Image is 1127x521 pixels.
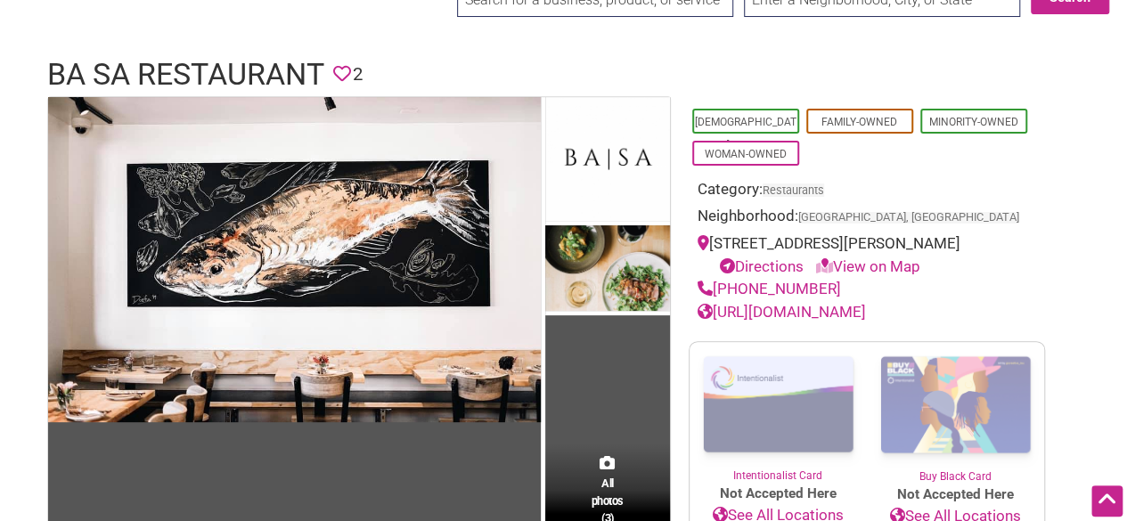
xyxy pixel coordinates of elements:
img: Buy Black Card [867,342,1044,468]
span: 2 [353,61,363,88]
div: Scroll Back to Top [1091,485,1123,517]
h1: Ba Sa Restaurant [47,53,324,96]
a: Family-Owned [821,116,897,128]
a: Minority-Owned [929,116,1018,128]
a: [PHONE_NUMBER] [698,280,841,297]
div: Neighborhood: [698,205,1036,232]
span: Not Accepted Here [867,484,1044,505]
div: [STREET_ADDRESS][PERSON_NAME] [698,232,1036,278]
a: Woman-Owned [705,148,787,160]
a: [DEMOGRAPHIC_DATA]-Owned [695,116,796,151]
span: [GEOGRAPHIC_DATA], [GEOGRAPHIC_DATA] [798,212,1019,224]
div: Category: [698,178,1036,206]
span: Not Accepted Here [690,484,867,504]
span: You must be logged in to save favorites. [333,61,351,88]
a: Restaurants [763,183,824,197]
a: Intentionalist Card [690,342,867,484]
img: Intentionalist Card [690,342,867,468]
a: Buy Black Card [867,342,1044,484]
a: Directions [720,257,804,275]
a: [URL][DOMAIN_NAME] [698,303,866,321]
a: View on Map [816,257,920,275]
